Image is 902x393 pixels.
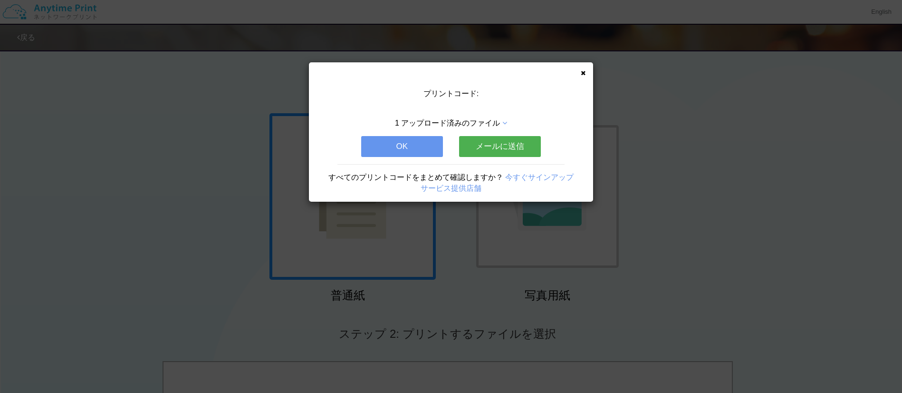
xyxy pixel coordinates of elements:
[395,119,500,127] span: 1 アップロード済みのファイル
[361,136,443,157] button: OK
[421,184,481,192] a: サービス提供店舗
[328,173,503,181] span: すべてのプリントコードをまとめて確認しますか？
[459,136,541,157] button: メールに送信
[423,89,479,98] span: プリントコード:
[505,173,574,181] a: 今すぐサインアップ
